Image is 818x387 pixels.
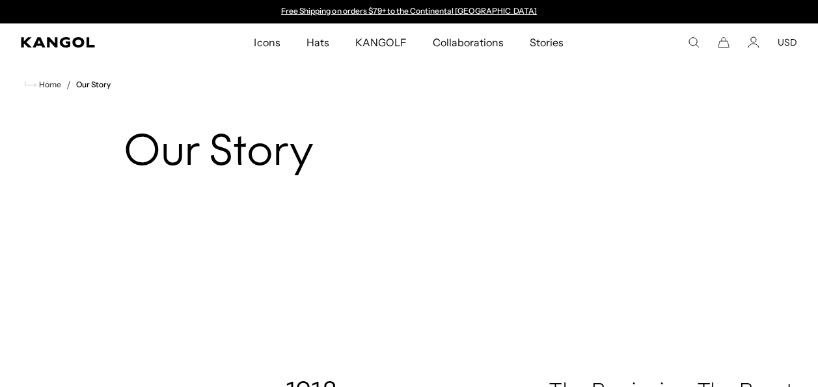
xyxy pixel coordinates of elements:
[355,23,407,61] span: KANGOLF
[254,23,280,61] span: Icons
[36,80,61,89] span: Home
[778,36,797,48] button: USD
[275,7,543,17] div: Announcement
[307,23,329,61] span: Hats
[342,23,420,61] a: KANGOLF
[76,80,111,89] a: Our Story
[124,129,694,179] h1: Our Story
[688,36,700,48] summary: Search here
[275,7,543,17] slideshow-component: Announcement bar
[517,23,577,61] a: Stories
[420,23,517,61] a: Collaborations
[61,77,71,93] li: /
[748,36,759,48] a: Account
[433,23,504,61] span: Collaborations
[241,23,293,61] a: Icons
[293,23,342,61] a: Hats
[718,36,729,48] button: Cart
[281,6,537,16] a: Free Shipping on orders $79+ to the Continental [GEOGRAPHIC_DATA]
[25,79,61,91] a: Home
[21,37,168,48] a: Kangol
[275,7,543,17] div: 1 of 2
[530,23,564,61] span: Stories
